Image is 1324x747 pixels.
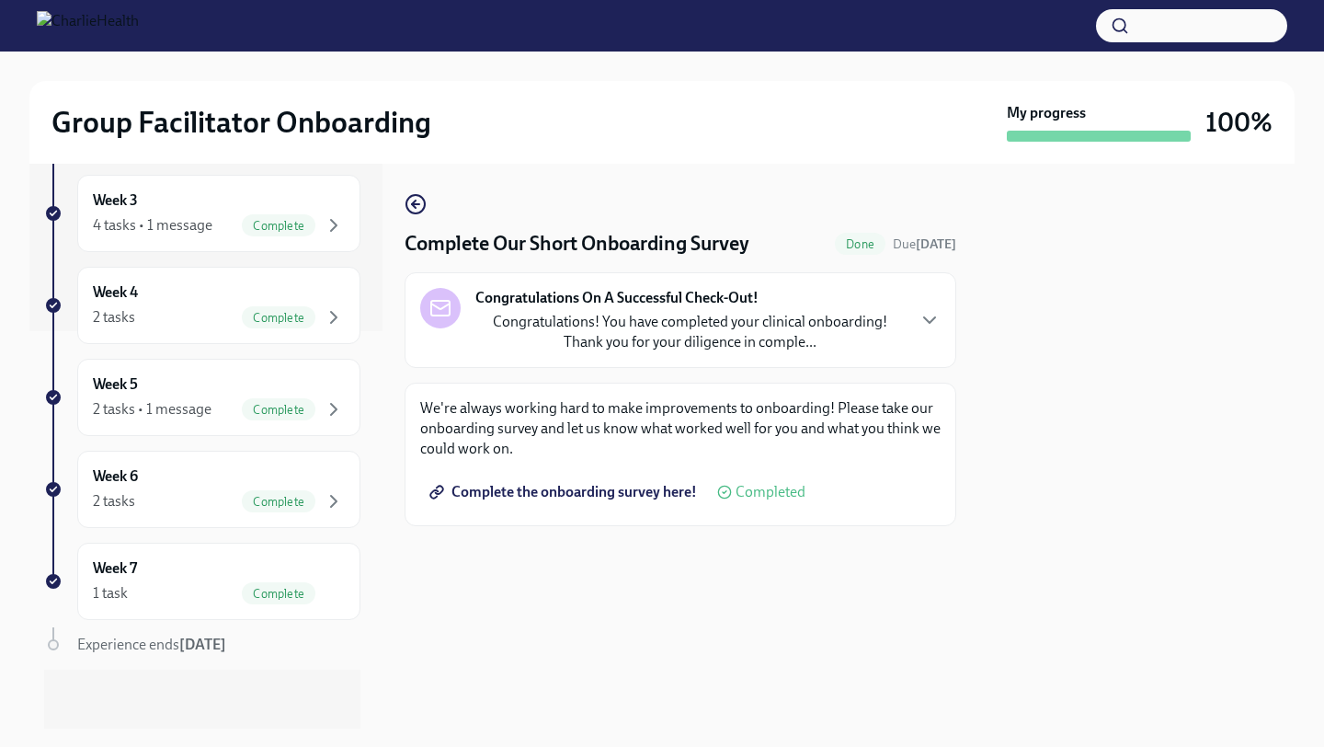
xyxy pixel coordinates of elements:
[93,491,135,511] div: 2 tasks
[420,398,941,459] p: We're always working hard to make improvements to onboarding! Please take our onboarding survey a...
[44,543,360,620] a: Week 71 taskComplete
[893,236,956,253] span: July 29th, 2025 09:00
[475,312,904,352] p: Congratulations! You have completed your clinical onboarding! Thank you for your diligence in com...
[93,282,138,303] h6: Week 4
[242,311,315,325] span: Complete
[893,236,956,252] span: Due
[93,583,128,603] div: 1 task
[433,483,697,501] span: Complete the onboarding survey here!
[93,215,212,236] div: 4 tasks • 1 message
[420,474,710,511] a: Complete the onboarding survey here!
[405,230,749,258] h4: Complete Our Short Onboarding Survey
[93,307,135,328] div: 2 tasks
[242,403,315,417] span: Complete
[242,219,315,233] span: Complete
[736,485,805,500] span: Completed
[44,451,360,528] a: Week 62 tasksComplete
[242,495,315,509] span: Complete
[93,374,138,395] h6: Week 5
[93,190,138,211] h6: Week 3
[44,359,360,436] a: Week 52 tasks • 1 messageComplete
[1007,103,1086,123] strong: My progress
[835,237,885,251] span: Done
[93,399,211,419] div: 2 tasks • 1 message
[1205,106,1273,139] h3: 100%
[93,466,138,487] h6: Week 6
[475,288,759,308] strong: Congratulations On A Successful Check-Out!
[77,636,226,653] span: Experience ends
[242,587,315,601] span: Complete
[44,175,360,252] a: Week 34 tasks • 1 messageComplete
[93,558,137,579] h6: Week 7
[44,267,360,344] a: Week 42 tasksComplete
[51,104,431,141] h2: Group Facilitator Onboarding
[916,236,956,252] strong: [DATE]
[179,636,226,653] strong: [DATE]
[37,11,139,40] img: CharlieHealth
